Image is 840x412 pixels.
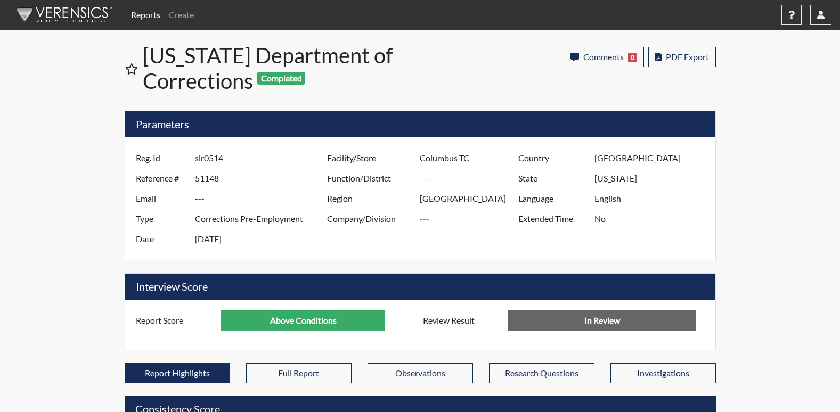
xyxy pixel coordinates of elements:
[594,168,712,188] input: ---
[195,209,330,229] input: ---
[420,168,521,188] input: ---
[195,148,330,168] input: ---
[128,148,195,168] label: Reg. Id
[420,148,521,168] input: ---
[510,168,594,188] label: State
[128,209,195,229] label: Type
[415,310,509,331] label: Review Result
[165,4,198,26] a: Create
[319,188,420,209] label: Region
[666,52,709,62] span: PDF Export
[125,111,715,137] h5: Parameters
[125,274,715,300] h5: Interview Score
[127,4,165,26] a: Reports
[246,363,352,383] button: Full Report
[128,188,195,209] label: Email
[195,188,330,209] input: ---
[564,47,644,67] button: Comments0
[489,363,594,383] button: Research Questions
[594,188,712,209] input: ---
[319,168,420,188] label: Function/District
[125,363,230,383] button: Report Highlights
[128,168,195,188] label: Reference #
[420,209,521,229] input: ---
[594,148,712,168] input: ---
[583,52,624,62] span: Comments
[195,229,330,249] input: ---
[143,43,421,94] h1: [US_STATE] Department of Corrections
[128,229,195,249] label: Date
[257,72,305,85] span: Completed
[420,188,521,209] input: ---
[648,47,716,67] button: PDF Export
[221,310,385,331] input: ---
[610,363,716,383] button: Investigations
[508,310,696,331] input: No Decision
[319,209,420,229] label: Company/Division
[128,310,222,331] label: Report Score
[510,209,594,229] label: Extended Time
[510,188,594,209] label: Language
[319,148,420,168] label: Facility/Store
[628,53,637,62] span: 0
[195,168,330,188] input: ---
[510,148,594,168] label: Country
[368,363,473,383] button: Observations
[594,209,712,229] input: ---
